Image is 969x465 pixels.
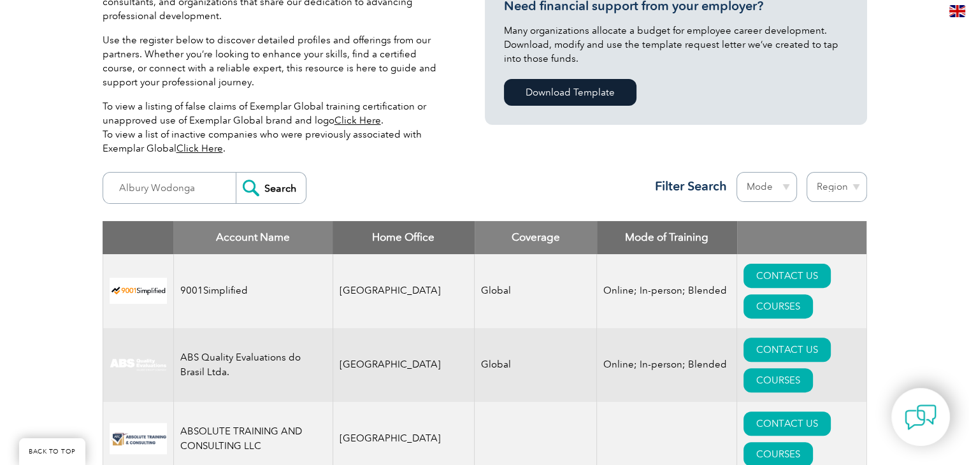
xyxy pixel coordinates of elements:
[173,254,333,328] td: 9001Simplified
[905,401,937,433] img: contact-chat.png
[103,99,447,155] p: To view a listing of false claims of Exemplar Global training certification or unapproved use of ...
[110,358,167,372] img: c92924ac-d9bc-ea11-a814-000d3a79823d-logo.jpg
[334,115,381,126] a: Click Here
[743,338,831,362] a: CONTACT US
[597,254,737,328] td: Online; In-person; Blended
[110,423,167,454] img: 16e092f6-eadd-ed11-a7c6-00224814fd52-logo.png
[504,79,636,106] a: Download Template
[647,178,727,194] h3: Filter Search
[475,221,597,254] th: Coverage: activate to sort column ascending
[333,254,475,328] td: [GEOGRAPHIC_DATA]
[743,368,813,392] a: COURSES
[173,328,333,402] td: ABS Quality Evaluations do Brasil Ltda.
[743,264,831,288] a: CONTACT US
[475,328,597,402] td: Global
[743,411,831,436] a: CONTACT US
[236,173,306,203] input: Search
[19,438,85,465] a: BACK TO TOP
[475,254,597,328] td: Global
[173,221,333,254] th: Account Name: activate to sort column descending
[333,328,475,402] td: [GEOGRAPHIC_DATA]
[597,328,737,402] td: Online; In-person; Blended
[110,278,167,304] img: 37c9c059-616f-eb11-a812-002248153038-logo.png
[737,221,866,254] th: : activate to sort column ascending
[504,24,848,66] p: Many organizations allocate a budget for employee career development. Download, modify and use th...
[103,33,447,89] p: Use the register below to discover detailed profiles and offerings from our partners. Whether you...
[949,5,965,17] img: en
[333,221,475,254] th: Home Office: activate to sort column ascending
[743,294,813,318] a: COURSES
[597,221,737,254] th: Mode of Training: activate to sort column ascending
[176,143,223,154] a: Click Here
